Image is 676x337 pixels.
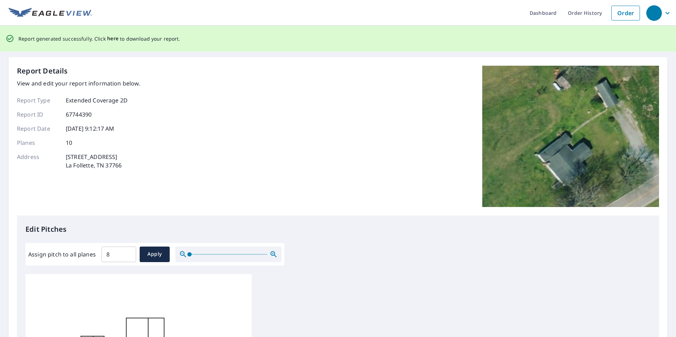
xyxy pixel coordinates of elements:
input: 00.0 [101,244,136,264]
a: Order [611,6,640,20]
button: Apply [140,247,170,262]
p: Edit Pitches [25,224,651,235]
p: View and edit your report information below. [17,79,140,88]
p: Report generated successfully. Click to download your report. [18,34,180,43]
p: [DATE] 9:12:17 AM [66,124,115,133]
span: Apply [145,250,164,259]
p: Report Date [17,124,59,133]
p: [STREET_ADDRESS] La Follette, TN 37766 [66,153,122,170]
img: EV Logo [8,8,92,18]
p: 10 [66,138,72,147]
p: Planes [17,138,59,147]
p: Report Type [17,96,59,105]
label: Assign pitch to all planes [28,250,96,259]
button: here [107,34,119,43]
img: Top image [482,66,659,207]
p: Report ID [17,110,59,119]
p: Report Details [17,66,68,76]
p: Extended Coverage 2D [66,96,128,105]
p: Address [17,153,59,170]
p: 67744390 [66,110,92,119]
